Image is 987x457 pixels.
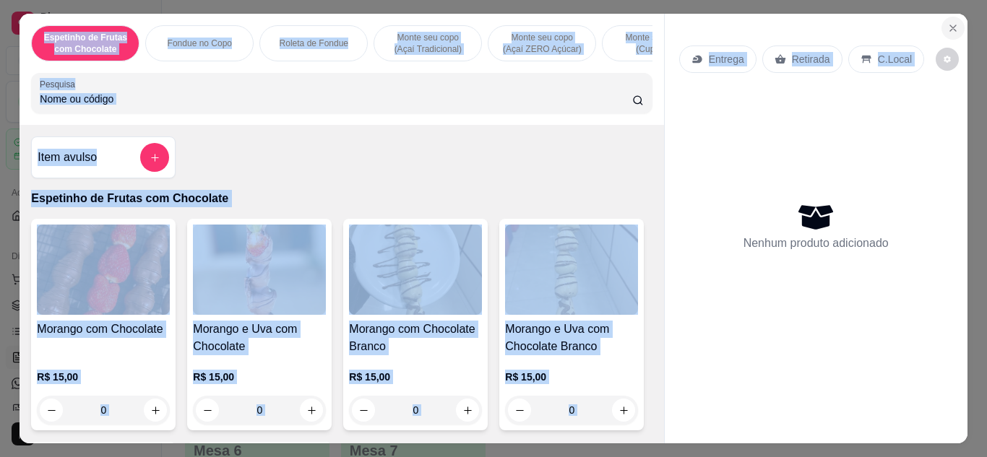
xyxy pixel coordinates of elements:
[38,149,97,166] h4: Item avulso
[40,78,80,90] label: Pesquisa
[31,190,652,207] p: Espetinho de Frutas com Chocolate
[505,225,638,315] img: product-image
[505,370,638,384] p: R$ 15,00
[941,17,965,40] button: Close
[349,225,482,315] img: product-image
[37,370,170,384] p: R$ 15,00
[280,38,348,49] p: Roleta de Fondue
[500,32,584,55] p: Monte seu copo (Açaí ZERO Açúcar)
[349,370,482,384] p: R$ 15,00
[37,225,170,315] img: product-image
[386,32,470,55] p: Monte seu copo (Açaí Tradicional)
[505,321,638,355] h4: Morango e Uva com Chocolate Branco
[614,32,698,55] p: Monte seu copo (Cupuaçu)
[140,143,169,172] button: add-separate-item
[168,38,232,49] p: Fondue no Copo
[936,48,959,71] button: decrease-product-quantity
[709,52,744,66] p: Entrega
[40,92,632,106] input: Pesquisa
[193,370,326,384] p: R$ 15,00
[193,225,326,315] img: product-image
[792,52,830,66] p: Retirada
[744,235,889,252] p: Nenhum produto adicionado
[193,321,326,355] h4: Morango e Uva com Chocolate
[878,52,912,66] p: C.Local
[349,321,482,355] h4: Morango com Chocolate Branco
[43,32,127,55] p: Espetinho de Frutas com Chocolate
[37,321,170,338] h4: Morango com Chocolate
